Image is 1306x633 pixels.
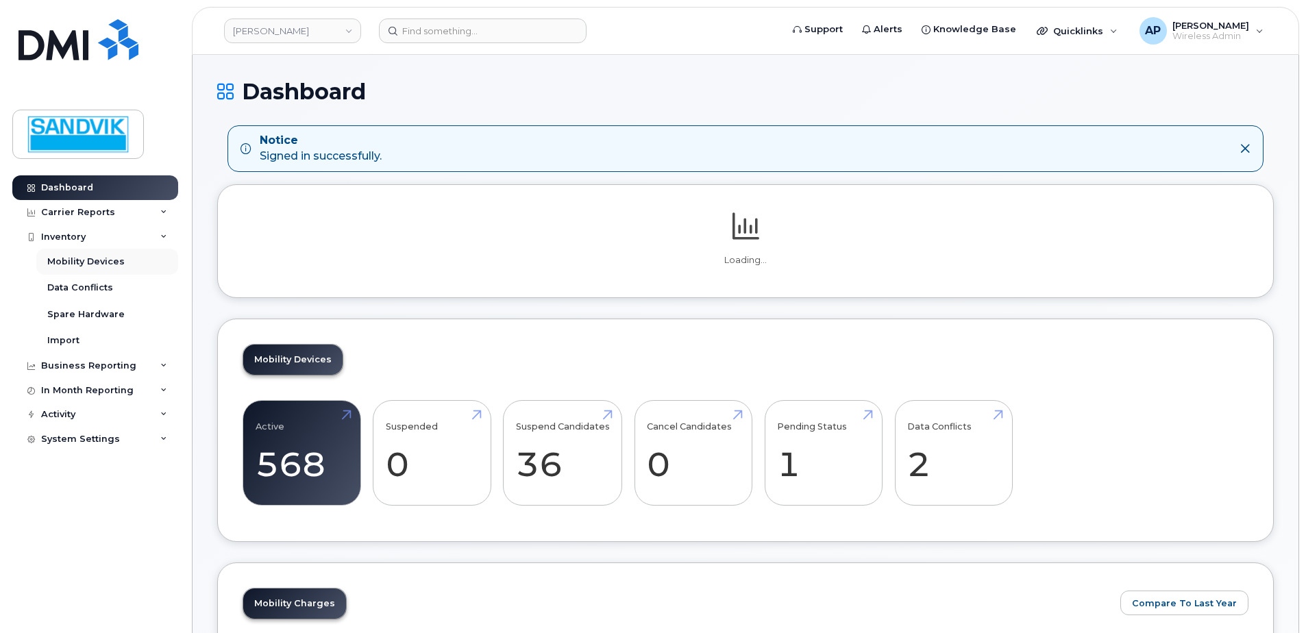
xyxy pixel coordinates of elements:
h1: Dashboard [217,79,1274,103]
a: Suspend Candidates 36 [516,408,610,498]
a: Data Conflicts 2 [907,408,1000,498]
span: Compare To Last Year [1132,597,1237,610]
button: Compare To Last Year [1120,591,1248,615]
a: Pending Status 1 [777,408,870,498]
div: Signed in successfully. [260,133,382,164]
a: Active 568 [256,408,348,498]
a: Suspended 0 [386,408,478,498]
p: Loading... [243,254,1248,266]
strong: Notice [260,133,382,149]
a: Cancel Candidates 0 [647,408,739,498]
a: Mobility Charges [243,588,346,619]
a: Mobility Devices [243,345,343,375]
